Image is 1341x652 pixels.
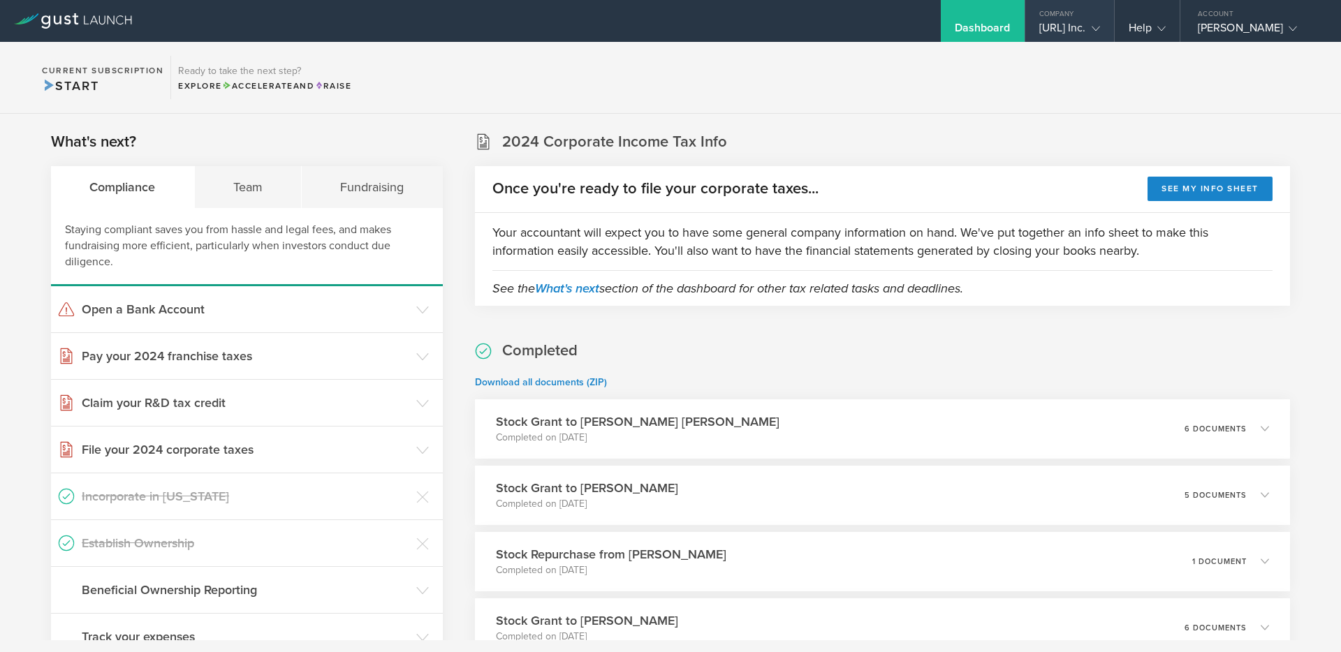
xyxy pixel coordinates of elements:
h2: Completed [502,341,578,361]
p: 6 documents [1185,425,1247,433]
h2: Once you're ready to file your corporate taxes... [492,179,819,199]
div: Team [195,166,302,208]
p: Completed on [DATE] [496,630,678,644]
p: 1 document [1192,558,1247,565]
a: Download all documents (ZIP) [475,376,607,388]
div: [URL] Inc. [1039,21,1100,42]
h3: Incorporate in [US_STATE] [82,487,409,505]
div: Explore [178,80,351,92]
h3: Track your expenses [82,628,409,646]
h3: Establish Ownership [82,534,409,552]
h3: Beneficial Ownership Reporting [82,581,409,599]
h3: Ready to take the next step? [178,66,351,76]
a: What's next [535,281,599,296]
div: Dashboard [955,21,1011,42]
h3: Pay your 2024 franchise taxes [82,347,409,365]
div: Help [1129,21,1166,42]
p: Completed on [DATE] [496,431,779,445]
h3: Claim your R&D tax credit [82,394,409,412]
h3: Open a Bank Account [82,300,409,318]
span: and [222,81,315,91]
div: Ready to take the next step?ExploreAccelerateandRaise [170,56,358,99]
div: Staying compliant saves you from hassle and legal fees, and makes fundraising more efficient, par... [51,208,443,286]
h3: Stock Grant to [PERSON_NAME] [PERSON_NAME] [496,413,779,431]
h2: Current Subscription [42,66,163,75]
span: Accelerate [222,81,293,91]
p: 6 documents [1185,624,1247,632]
div: [PERSON_NAME] [1198,21,1317,42]
span: Raise [314,81,351,91]
p: Your accountant will expect you to have some general company information on hand. We've put toget... [492,223,1273,260]
h3: File your 2024 corporate taxes [82,440,409,459]
h3: Stock Grant to [PERSON_NAME] [496,612,678,630]
h2: 2024 Corporate Income Tax Info [502,132,727,152]
h3: Stock Grant to [PERSON_NAME] [496,479,678,497]
button: See my info sheet [1148,177,1273,201]
p: 5 documents [1185,491,1247,499]
h3: Stock Repurchase from [PERSON_NAME] [496,545,726,563]
span: Start [42,78,98,94]
em: See the section of the dashboard for other tax related tasks and deadlines. [492,281,963,296]
p: Completed on [DATE] [496,563,726,577]
div: Fundraising [302,166,443,208]
div: Compliance [51,166,195,208]
h2: What's next? [51,132,136,152]
p: Completed on [DATE] [496,497,678,511]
